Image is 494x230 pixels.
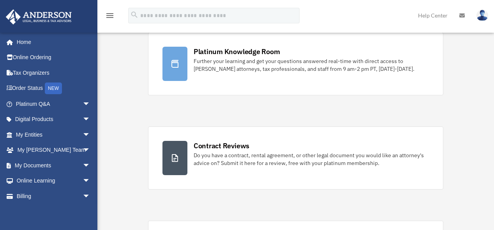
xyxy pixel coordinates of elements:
[45,83,62,94] div: NEW
[130,11,139,19] i: search
[5,112,102,127] a: Digital Productsarrow_drop_down
[83,112,98,128] span: arrow_drop_down
[5,173,102,189] a: Online Learningarrow_drop_down
[83,188,98,204] span: arrow_drop_down
[148,32,443,95] a: Platinum Knowledge Room Further your learning and get your questions answered real-time with dire...
[194,47,280,56] div: Platinum Knowledge Room
[5,34,98,50] a: Home
[148,126,443,190] a: Contract Reviews Do you have a contract, rental agreement, or other legal document you would like...
[5,65,102,81] a: Tax Organizers
[83,173,98,189] span: arrow_drop_down
[476,10,488,21] img: User Pic
[83,142,98,158] span: arrow_drop_down
[194,141,249,151] div: Contract Reviews
[83,127,98,143] span: arrow_drop_down
[105,11,115,20] i: menu
[5,204,102,219] a: Events Calendar
[5,50,102,65] a: Online Ordering
[105,14,115,20] a: menu
[5,96,102,112] a: Platinum Q&Aarrow_drop_down
[4,9,74,25] img: Anderson Advisors Platinum Portal
[5,81,102,97] a: Order StatusNEW
[194,151,429,167] div: Do you have a contract, rental agreement, or other legal document you would like an attorney's ad...
[5,158,102,173] a: My Documentsarrow_drop_down
[83,96,98,112] span: arrow_drop_down
[5,127,102,142] a: My Entitiesarrow_drop_down
[5,142,102,158] a: My [PERSON_NAME] Teamarrow_drop_down
[83,158,98,174] span: arrow_drop_down
[194,57,429,73] div: Further your learning and get your questions answered real-time with direct access to [PERSON_NAM...
[5,188,102,204] a: Billingarrow_drop_down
